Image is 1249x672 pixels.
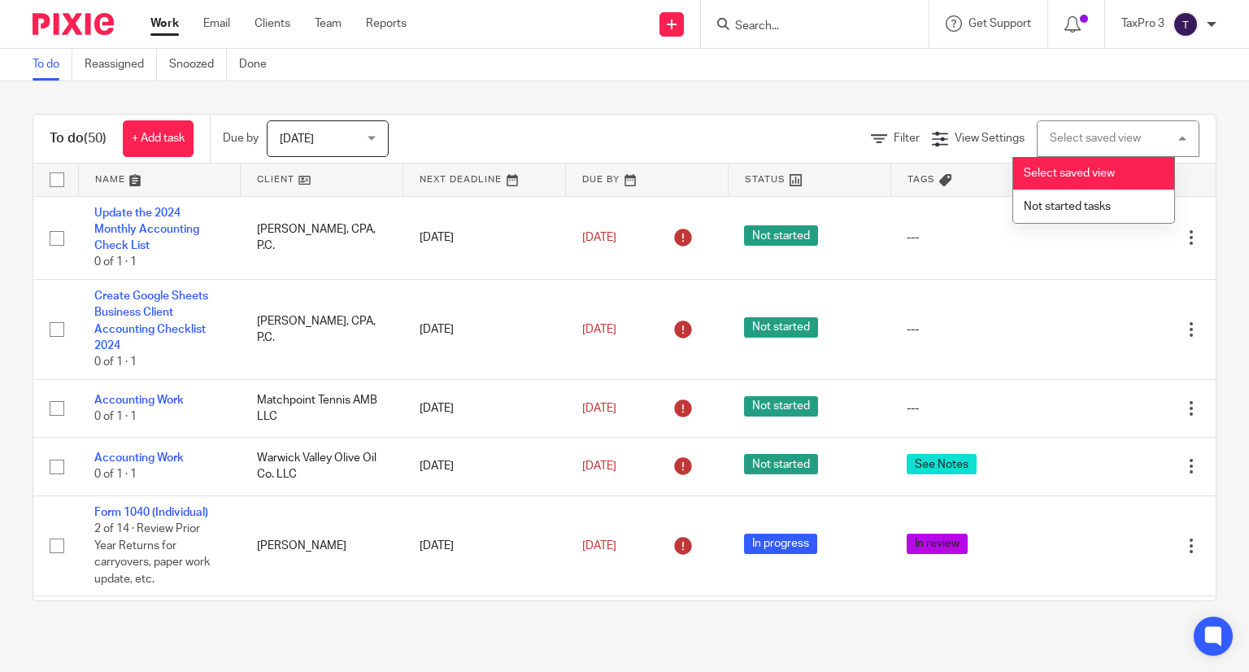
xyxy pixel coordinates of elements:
[1050,133,1141,144] div: Select saved view
[1173,11,1199,37] img: svg%3E
[1024,201,1111,212] span: Not started tasks
[366,15,407,32] a: Reports
[582,324,616,335] span: [DATE]
[94,357,137,369] span: 0 of 1 · 1
[968,18,1031,29] span: Get Support
[1024,168,1115,179] span: Select saved view
[744,317,818,338] span: Not started
[403,280,566,380] td: [DATE]
[33,13,114,35] img: Pixie
[203,15,230,32] a: Email
[744,396,818,417] span: Not started
[94,507,208,518] a: Form 1040 (Individual)
[94,207,199,252] a: Update the 2024 Monthly Accounting Check List
[744,454,818,474] span: Not started
[123,120,194,157] a: + Add task
[255,15,290,32] a: Clients
[33,49,72,81] a: To do
[907,321,1037,338] div: ---
[50,130,107,147] h1: To do
[315,15,342,32] a: Team
[241,280,403,380] td: [PERSON_NAME], CPA, P.C.
[582,232,616,243] span: [DATE]
[241,438,403,495] td: Warwick Valley Olive Oil Co. LLC
[733,20,880,34] input: Search
[403,196,566,280] td: [DATE]
[150,15,179,32] a: Work
[85,49,157,81] a: Reassigned
[582,540,616,552] span: [DATE]
[403,495,566,596] td: [DATE]
[744,534,817,554] span: In progress
[907,175,935,184] span: Tags
[907,400,1037,417] div: ---
[1121,15,1164,32] p: TaxPro 3
[582,460,616,472] span: [DATE]
[907,229,1037,246] div: ---
[94,469,137,481] span: 0 of 1 · 1
[94,523,210,585] span: 2 of 14 · Review Prior Year Returns for carryovers, paper work update, etc.
[403,438,566,495] td: [DATE]
[239,49,279,81] a: Done
[744,225,818,246] span: Not started
[169,49,227,81] a: Snoozed
[84,132,107,145] span: (50)
[241,196,403,280] td: [PERSON_NAME], CPA, P.C.
[94,257,137,268] span: 0 of 1 · 1
[94,452,184,464] a: Accounting Work
[94,411,137,422] span: 0 of 1 · 1
[907,534,968,554] span: In review
[223,130,259,146] p: Due by
[403,379,566,437] td: [DATE]
[94,290,208,351] a: Create Google Sheets Business Client Accounting Checklist 2024
[94,395,184,406] a: Accounting Work
[907,454,977,474] span: See Notes
[582,403,616,414] span: [DATE]
[955,133,1025,144] span: View Settings
[894,133,920,144] span: Filter
[241,379,403,437] td: Matchpoint Tennis AMB LLC
[280,133,314,145] span: [DATE]
[241,495,403,596] td: [PERSON_NAME]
